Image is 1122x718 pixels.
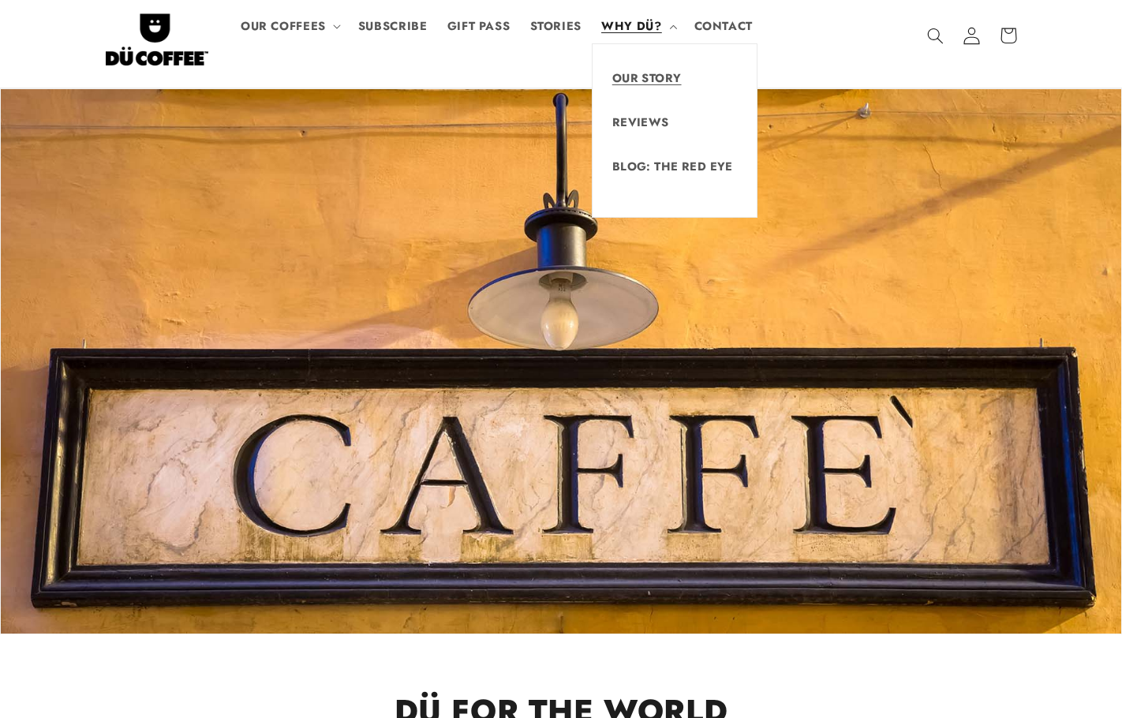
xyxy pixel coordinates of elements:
[592,9,684,43] summary: WHY DÜ?
[106,6,208,65] img: Let's Dü Coffee together! Coffee beans roasted in the style of world cities, coffee subscriptions...
[593,64,757,92] a: OUR STORY
[447,19,511,34] span: GIFT PASS
[437,9,520,43] a: GIFT PASS
[684,9,763,43] a: CONTACT
[593,108,757,136] a: REVIEWS
[520,9,592,43] a: STORIES
[358,19,428,34] span: SUBSCRIBE
[593,152,757,181] a: BLOG: THE RED EYE
[348,9,437,43] a: SUBSCRIBE
[530,19,582,34] span: STORIES
[601,19,661,34] span: WHY DÜ?
[230,9,348,43] summary: OUR COFFEES
[694,19,753,34] span: CONTACT
[241,19,326,34] span: OUR COFFEES
[918,17,954,54] summary: Search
